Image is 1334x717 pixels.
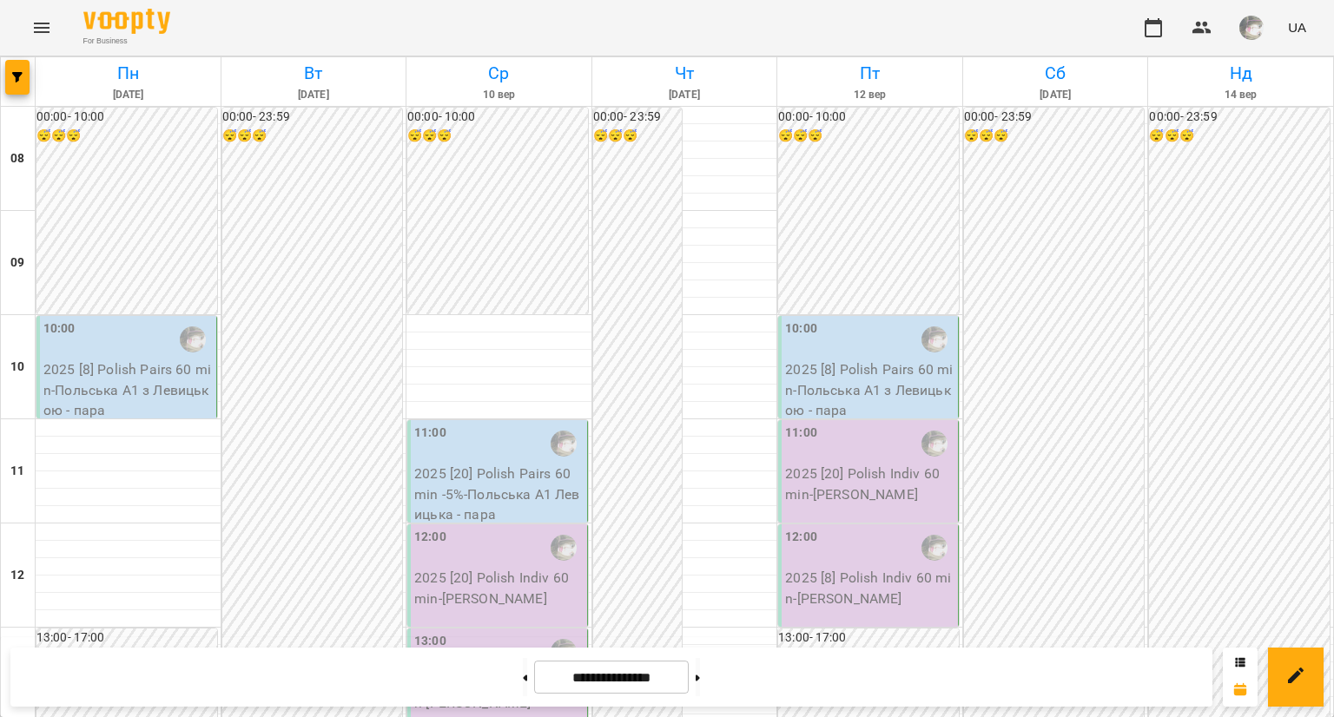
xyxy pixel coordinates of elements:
[409,60,589,87] h6: Ср
[966,60,1146,87] h6: Сб
[414,464,584,525] p: 2025 [20] Polish Pairs 60 min -5% - Польська А1 Левицька - пара
[551,535,577,561] img: Левицька Софія Сергіївна (п)
[414,528,446,547] label: 12:00
[180,326,206,352] img: Левицька Софія Сергіївна (п)
[224,60,404,87] h6: Вт
[964,127,1145,146] h6: 😴😴😴
[83,9,170,34] img: Voopty Logo
[1149,127,1330,146] h6: 😴😴😴
[38,60,218,87] h6: Пн
[921,431,948,457] img: Левицька Софія Сергіївна (п)
[593,127,683,146] h6: 😴😴😴
[414,568,584,608] p: 2025 [20] Polish Indiv 60 min - [PERSON_NAME]
[1149,108,1330,127] h6: 00:00 - 23:59
[10,253,24,273] h6: 09
[778,628,959,648] h6: 13:00 - 17:00
[222,108,403,127] h6: 00:00 - 23:59
[1288,18,1306,36] span: UA
[593,108,683,127] h6: 00:00 - 23:59
[778,127,959,146] h6: 😴😴😴
[1151,60,1331,87] h6: Нд
[83,36,170,47] span: For Business
[414,632,446,651] label: 13:00
[785,464,954,504] p: 2025 [20] Polish Indiv 60 min - [PERSON_NAME]
[10,149,24,168] h6: 08
[785,319,817,339] label: 10:00
[551,431,577,457] img: Левицька Софія Сергіївна (п)
[785,568,954,608] p: 2025 [8] Polish Indiv 60 min - [PERSON_NAME]
[407,108,588,127] h6: 00:00 - 10:00
[38,87,218,103] h6: [DATE]
[595,87,775,103] h6: [DATE]
[36,628,217,648] h6: 13:00 - 17:00
[10,566,24,585] h6: 12
[785,359,954,421] p: 2025 [8] Polish Pairs 60 min - Польська А1 з Левицькою - пара
[1281,11,1313,43] button: UA
[778,108,959,127] h6: 00:00 - 10:00
[1239,16,1264,40] img: e3906ac1da6b2fc8356eee26edbd6dfe.jpg
[414,424,446,443] label: 11:00
[43,319,76,339] label: 10:00
[224,87,404,103] h6: [DATE]
[36,108,217,127] h6: 00:00 - 10:00
[10,462,24,481] h6: 11
[21,7,63,49] button: Menu
[222,127,403,146] h6: 😴😴😴
[780,87,960,103] h6: 12 вер
[964,108,1145,127] h6: 00:00 - 23:59
[921,326,948,352] img: Левицька Софія Сергіївна (п)
[10,358,24,377] h6: 10
[921,535,948,561] img: Левицька Софія Сергіївна (п)
[407,127,588,146] h6: 😴😴😴
[966,87,1146,103] h6: [DATE]
[409,87,589,103] h6: 10 вер
[36,127,217,146] h6: 😴😴😴
[780,60,960,87] h6: Пт
[1151,87,1331,103] h6: 14 вер
[595,60,775,87] h6: Чт
[785,528,817,547] label: 12:00
[43,359,213,421] p: 2025 [8] Polish Pairs 60 min - Польська А1 з Левицькою - пара
[785,424,817,443] label: 11:00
